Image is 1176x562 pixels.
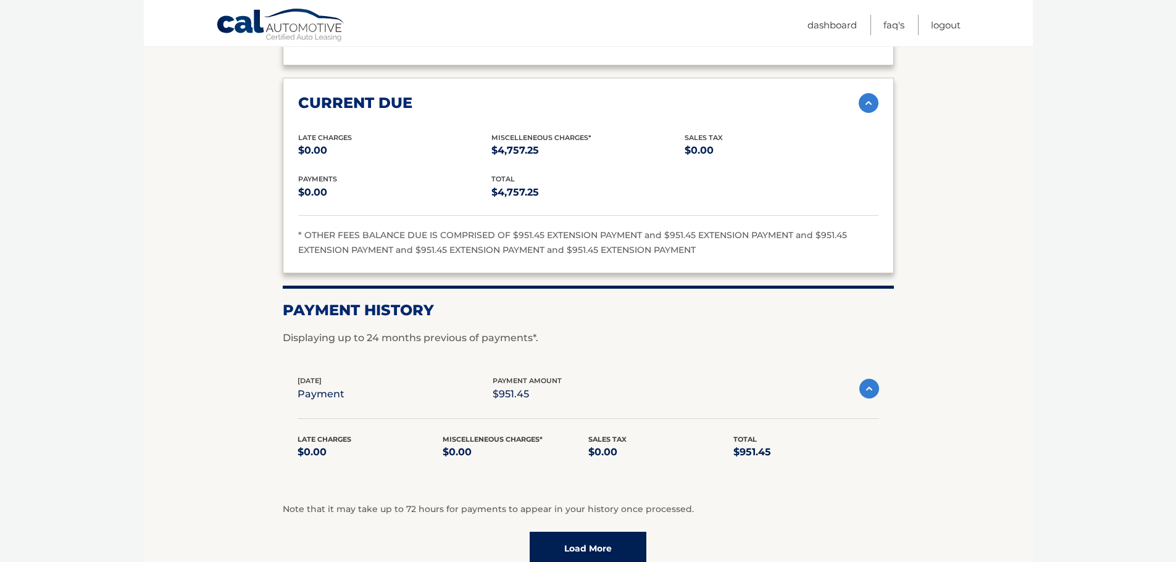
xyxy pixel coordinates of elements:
[298,376,322,385] span: [DATE]
[216,8,346,44] a: Cal Automotive
[859,379,879,399] img: accordion-active.svg
[491,133,591,142] span: Miscelleneous Charges*
[733,444,879,461] p: $951.45
[493,386,562,403] p: $951.45
[588,444,734,461] p: $0.00
[685,142,878,159] p: $0.00
[859,93,878,113] img: accordion-active.svg
[931,15,961,35] a: Logout
[443,444,588,461] p: $0.00
[298,142,491,159] p: $0.00
[283,331,894,345] p: Displaying up to 24 months previous of payments*.
[298,133,352,142] span: Late Charges
[283,301,894,320] h2: Payment History
[298,184,491,201] p: $0.00
[883,15,904,35] a: FAQ's
[807,15,857,35] a: Dashboard
[685,133,723,142] span: Sales Tax
[298,386,344,403] p: payment
[298,435,351,444] span: Late Charges
[443,435,543,444] span: Miscelleneous Charges*
[298,444,443,461] p: $0.00
[491,175,515,183] span: total
[491,142,685,159] p: $4,757.25
[298,175,337,183] span: payments
[298,94,412,112] h2: current due
[298,228,878,258] div: * OTHER FEES BALANCE DUE IS COMPRISED OF $951.45 EXTENSION PAYMENT and $951.45 EXTENSION PAYMENT ...
[733,435,757,444] span: Total
[491,184,685,201] p: $4,757.25
[493,376,562,385] span: payment amount
[283,502,894,517] p: Note that it may take up to 72 hours for payments to appear in your history once processed.
[588,435,627,444] span: Sales Tax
